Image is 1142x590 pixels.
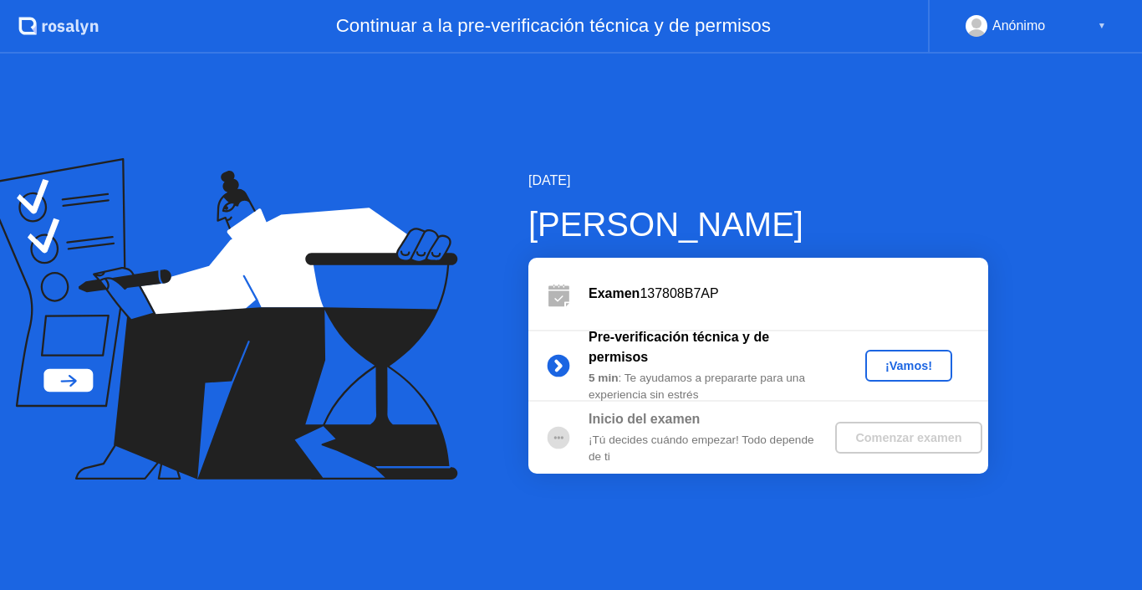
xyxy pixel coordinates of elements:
div: [PERSON_NAME] [528,199,988,249]
div: : Te ayudamos a prepararte para una experiencia sin estrés [589,370,829,404]
b: Examen [589,286,640,300]
b: Inicio del examen [589,412,700,426]
div: ▼ [1098,15,1106,37]
div: [DATE] [528,171,988,191]
div: ¡Tú decides cuándo empezar! Todo depende de ti [589,432,829,466]
button: Comenzar examen [835,422,981,454]
div: 137808B7AP [589,284,988,304]
b: Pre-verificación técnica y de permisos [589,330,769,364]
div: Anónimo [992,15,1045,37]
b: 5 min [589,372,619,384]
div: ¡Vamos! [872,359,946,372]
button: ¡Vamos! [865,350,952,382]
div: Comenzar examen [842,431,975,444]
